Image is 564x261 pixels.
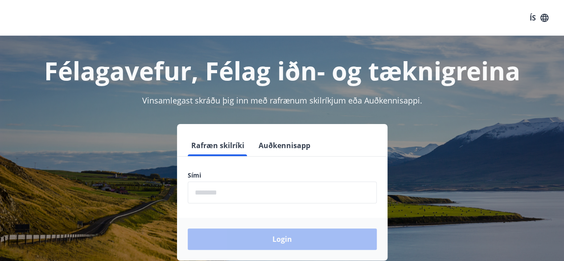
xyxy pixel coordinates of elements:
[188,135,248,156] button: Rafræn skilríki
[11,54,553,87] h1: Félagavefur, Félag iðn- og tæknigreina
[188,171,377,180] label: Sími
[142,95,422,106] span: Vinsamlegast skráðu þig inn með rafrænum skilríkjum eða Auðkennisappi.
[255,135,314,156] button: Auðkennisapp
[525,10,553,26] button: ÍS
